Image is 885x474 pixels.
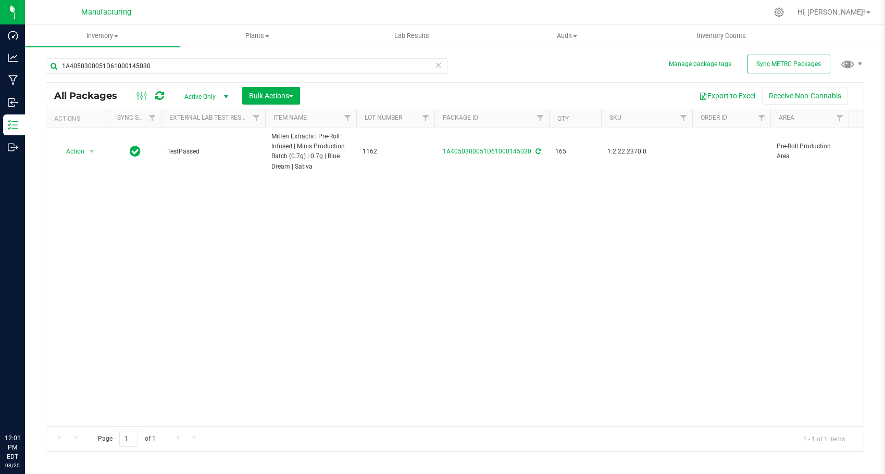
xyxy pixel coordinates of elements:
[607,147,686,157] span: 1.2.22.2370.0
[180,25,334,47] a: Plants
[8,120,18,130] inline-svg: Inventory
[490,25,644,47] a: Audit
[334,25,489,47] a: Lab Results
[25,25,180,47] a: Inventory
[249,92,293,100] span: Bulk Actions
[534,148,541,155] span: Sync from Compliance System
[169,114,251,121] a: External Lab Test Result
[644,25,799,47] a: Inventory Counts
[89,431,164,447] span: Page of 1
[85,144,98,159] span: select
[831,109,849,127] a: Filter
[443,114,478,121] a: Package ID
[248,109,265,127] a: Filter
[8,97,18,108] inline-svg: Inbound
[180,31,334,41] span: Plants
[435,58,442,72] span: Clear
[130,144,141,159] span: In Sync
[557,115,569,122] a: Qty
[797,8,865,16] span: Hi, [PERSON_NAME]!
[555,147,595,157] span: 165
[772,7,786,17] div: Manage settings
[532,109,549,127] a: Filter
[339,109,356,127] a: Filter
[701,114,727,121] a: Order Id
[365,114,402,121] a: Lot Number
[443,148,531,155] a: 1A4050300051D61000145030
[417,109,434,127] a: Filter
[692,87,762,105] button: Export to Excel
[8,75,18,85] inline-svg: Manufacturing
[271,132,350,172] span: Mitten Extracts | Pre-Roll | Infused | Minis Production Batch (0.7g) | 0.7g | Blue Dream | Sativa
[669,60,731,69] button: Manage package tags
[777,142,842,161] span: Pre-Roll Production Area
[5,433,20,462] p: 12:01 PM EDT
[167,147,259,157] span: TestPassed
[795,431,853,446] span: 1 - 1 of 1 items
[54,90,128,101] span: All Packages
[81,8,131,17] span: Manufacturing
[242,87,300,105] button: Bulk Actions
[675,109,692,127] a: Filter
[273,114,307,121] a: Item Name
[609,114,621,121] a: SKU
[144,109,161,127] a: Filter
[747,55,830,73] button: Sync METRC Packages
[54,115,105,122] div: Actions
[762,87,848,105] button: Receive Non-Cannabis
[756,60,821,68] span: Sync METRC Packages
[10,391,42,422] iframe: Resource center
[8,142,18,152] inline-svg: Outbound
[46,58,447,74] input: Search Package ID, Item Name, SKU, Lot or Part Number...
[779,114,794,121] a: Area
[117,114,157,121] a: Sync Status
[119,431,138,447] input: 1
[380,31,443,41] span: Lab Results
[57,144,85,159] span: Action
[5,462,20,469] p: 08/25
[490,31,644,41] span: Audit
[363,147,428,157] span: 1162
[8,53,18,63] inline-svg: Analytics
[25,31,180,41] span: Inventory
[753,109,770,127] a: Filter
[683,31,760,41] span: Inventory Counts
[8,30,18,41] inline-svg: Dashboard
